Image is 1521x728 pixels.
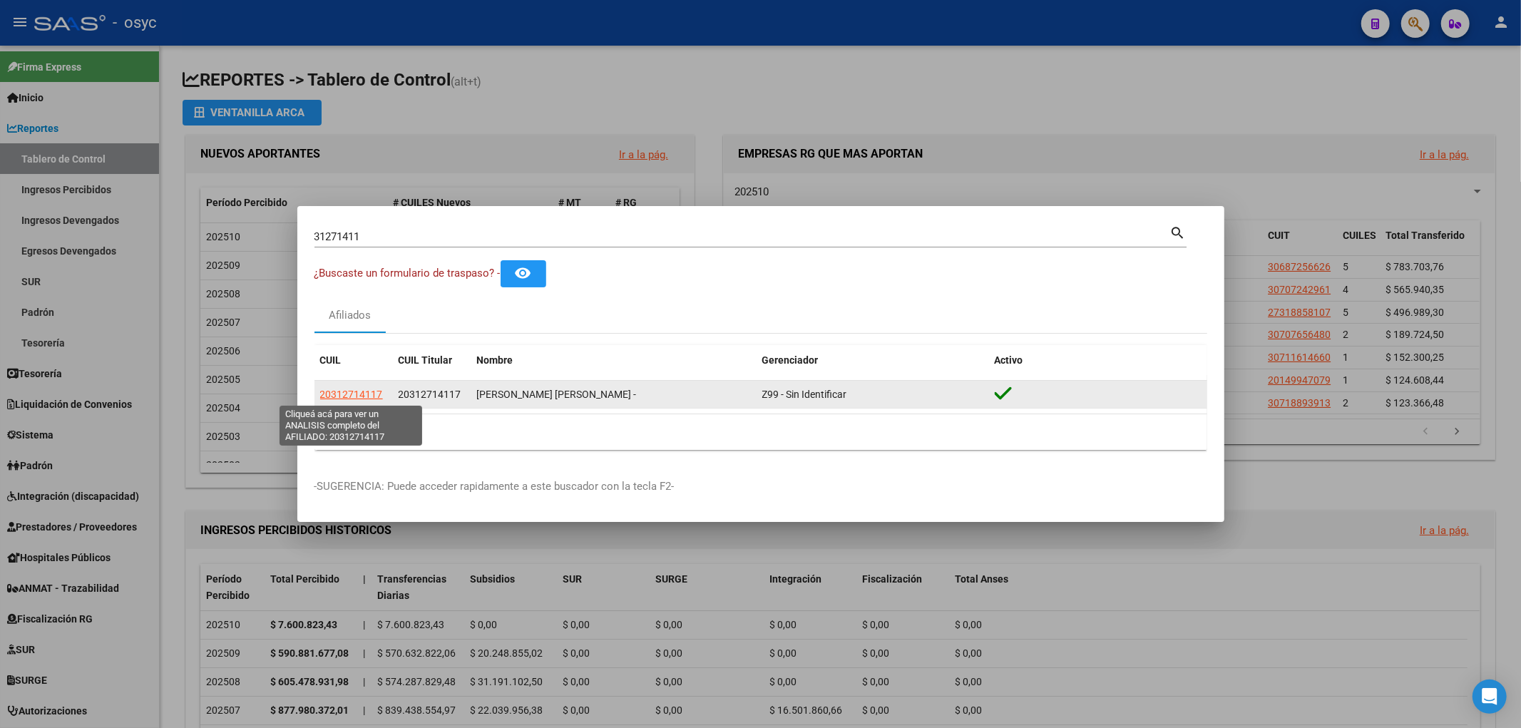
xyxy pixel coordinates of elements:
[399,389,461,400] span: 20312714117
[989,345,1207,376] datatable-header-cell: Activo
[314,345,393,376] datatable-header-cell: CUIL
[329,307,371,324] div: Afiliados
[320,389,383,400] span: 20312714117
[1473,680,1507,714] div: Open Intercom Messenger
[471,345,757,376] datatable-header-cell: Nombre
[762,354,819,366] span: Gerenciador
[757,345,989,376] datatable-header-cell: Gerenciador
[320,354,342,366] span: CUIL
[762,389,847,400] span: Z99 - Sin Identificar
[477,354,513,366] span: Nombre
[393,345,471,376] datatable-header-cell: CUIL Titular
[314,478,1207,495] p: -SUGERENCIA: Puede acceder rapidamente a este buscador con la tecla F2-
[1170,223,1187,240] mat-icon: search
[399,354,453,366] span: CUIL Titular
[995,354,1023,366] span: Activo
[477,386,751,403] div: [PERSON_NAME] [PERSON_NAME] -
[314,267,501,280] span: ¿Buscaste un formulario de traspaso? -
[515,265,532,282] mat-icon: remove_red_eye
[314,414,1207,450] div: 1 total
